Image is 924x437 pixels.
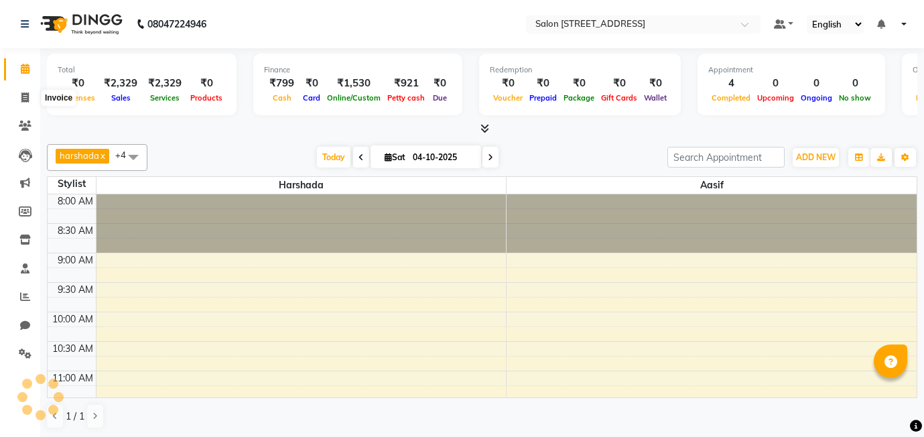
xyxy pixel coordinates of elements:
[384,76,428,91] div: ₹921
[58,76,98,91] div: ₹0
[98,76,143,91] div: ₹2,329
[187,93,226,103] span: Products
[269,93,295,103] span: Cash
[50,342,96,356] div: 10:30 AM
[490,93,526,103] span: Voucher
[667,147,785,168] input: Search Appointment
[754,93,797,103] span: Upcoming
[560,76,598,91] div: ₹0
[560,93,598,103] span: Package
[48,177,96,191] div: Stylist
[507,177,917,194] span: Aasif
[793,148,839,167] button: ADD NEW
[384,93,428,103] span: Petty cash
[55,224,96,238] div: 8:30 AM
[324,93,384,103] span: Online/Custom
[264,76,300,91] div: ₹799
[796,152,836,162] span: ADD NEW
[60,150,99,161] span: harshada
[526,76,560,91] div: ₹0
[409,147,476,168] input: 2025-10-04
[490,64,670,76] div: Redemption
[708,93,754,103] span: Completed
[34,5,126,43] img: logo
[143,76,187,91] div: ₹2,329
[50,371,96,385] div: 11:00 AM
[55,194,96,208] div: 8:00 AM
[598,76,641,91] div: ₹0
[797,76,836,91] div: 0
[641,93,670,103] span: Wallet
[58,64,226,76] div: Total
[708,64,874,76] div: Appointment
[147,93,183,103] span: Services
[96,177,507,194] span: harshada
[187,76,226,91] div: ₹0
[50,312,96,326] div: 10:00 AM
[42,90,76,107] div: Invoice
[490,76,526,91] div: ₹0
[108,93,134,103] span: Sales
[428,76,452,91] div: ₹0
[66,410,84,424] span: 1 / 1
[300,76,324,91] div: ₹0
[708,76,754,91] div: 4
[526,93,560,103] span: Prepaid
[836,93,874,103] span: No show
[324,76,384,91] div: ₹1,530
[264,64,452,76] div: Finance
[641,76,670,91] div: ₹0
[99,150,105,161] a: x
[598,93,641,103] span: Gift Cards
[147,5,206,43] b: 08047224946
[430,93,450,103] span: Due
[317,147,350,168] span: Today
[55,283,96,297] div: 9:30 AM
[754,76,797,91] div: 0
[381,152,409,162] span: Sat
[115,149,136,160] span: +4
[797,93,836,103] span: Ongoing
[300,93,324,103] span: Card
[55,253,96,267] div: 9:00 AM
[836,76,874,91] div: 0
